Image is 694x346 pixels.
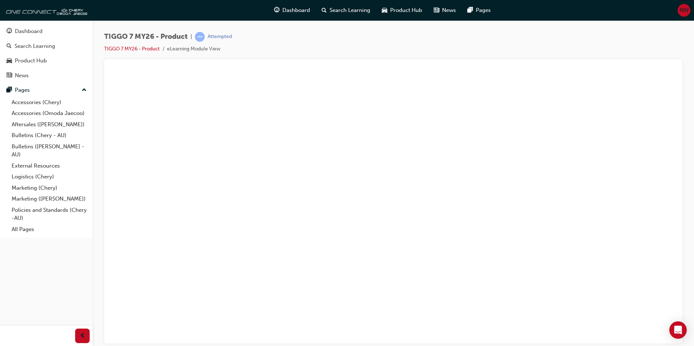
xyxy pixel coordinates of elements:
a: Marketing (Chery) [9,182,90,194]
a: Policies and Standards (Chery -AU) [9,205,90,224]
a: car-iconProduct Hub [376,3,428,18]
div: Open Intercom Messenger [669,321,687,339]
span: pages-icon [468,6,473,15]
div: Search Learning [15,42,55,50]
a: Bulletins ([PERSON_NAME] - AU) [9,141,90,160]
span: up-icon [82,86,87,95]
div: Pages [15,86,30,94]
span: NW [679,6,689,15]
div: News [15,71,29,80]
a: Accessories (Omoda Jaecoo) [9,108,90,119]
span: guage-icon [274,6,279,15]
span: news-icon [7,73,12,79]
a: news-iconNews [428,3,462,18]
a: Product Hub [3,54,90,67]
button: Pages [3,83,90,97]
a: All Pages [9,224,90,235]
a: Aftersales ([PERSON_NAME]) [9,119,90,130]
span: Product Hub [390,6,422,15]
span: | [191,33,192,41]
span: news-icon [434,6,439,15]
span: car-icon [7,58,12,64]
span: News [442,6,456,15]
a: Marketing ([PERSON_NAME]) [9,193,90,205]
img: oneconnect [4,3,87,17]
span: Pages [476,6,491,15]
a: Search Learning [3,40,90,53]
a: Dashboard [3,25,90,38]
button: DashboardSearch LearningProduct HubNews [3,23,90,83]
div: Product Hub [15,57,47,65]
div: Dashboard [15,27,42,36]
a: TIGGO 7 MY26 - Product [104,46,160,52]
span: guage-icon [7,28,12,35]
span: car-icon [382,6,387,15]
span: search-icon [7,43,12,50]
li: eLearning Module View [167,45,220,53]
div: Attempted [208,33,232,40]
a: Bulletins (Chery - AU) [9,130,90,141]
a: External Resources [9,160,90,172]
span: TIGGO 7 MY26 - Product [104,33,188,41]
span: prev-icon [80,331,85,341]
button: NW [678,4,690,17]
span: Dashboard [282,6,310,15]
a: pages-iconPages [462,3,497,18]
span: search-icon [322,6,327,15]
span: learningRecordVerb_ATTEMPT-icon [195,32,205,42]
a: News [3,69,90,82]
a: search-iconSearch Learning [316,3,376,18]
a: guage-iconDashboard [268,3,316,18]
a: Logistics (Chery) [9,171,90,182]
span: Search Learning [330,6,370,15]
a: Accessories (Chery) [9,97,90,108]
span: pages-icon [7,87,12,94]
